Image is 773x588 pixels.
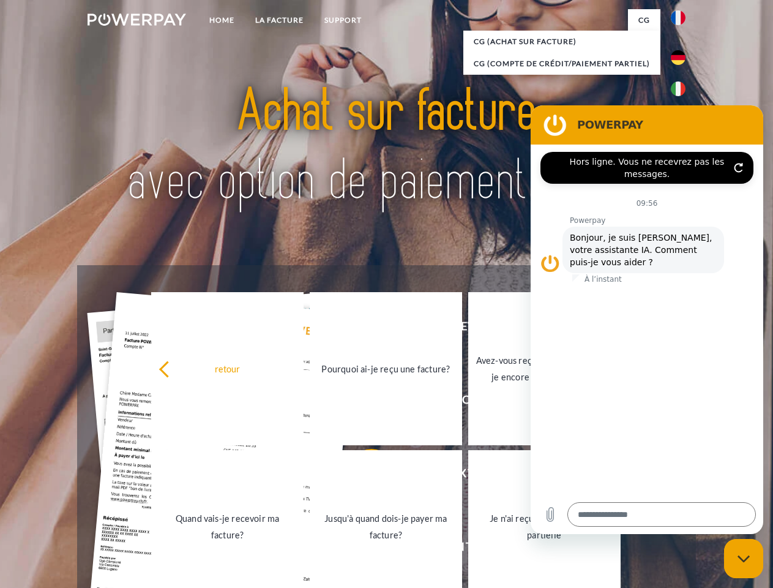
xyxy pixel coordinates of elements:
[463,53,660,75] a: CG (Compte de crédit/paiement partiel)
[159,360,296,377] div: retour
[628,9,660,31] a: CG
[671,10,685,25] img: fr
[671,81,685,96] img: it
[317,360,455,377] div: Pourquoi ai-je reçu une facture?
[245,9,314,31] a: LA FACTURE
[671,50,685,65] img: de
[468,292,621,445] a: Avez-vous reçu mes paiements, ai-je encore un solde ouvert?
[463,31,660,53] a: CG (achat sur facture)
[314,9,372,31] a: Support
[317,510,455,543] div: Jusqu'à quand dois-je payer ma facture?
[724,539,763,578] iframe: Bouton de lancement de la fenêtre de messagerie, conversation en cours
[159,510,296,543] div: Quand vais-je recevoir ma facture?
[531,105,763,534] iframe: Fenêtre de messagerie
[476,352,613,385] div: Avez-vous reçu mes paiements, ai-je encore un solde ouvert?
[199,9,245,31] a: Home
[476,510,613,543] div: Je n'ai reçu qu'une livraison partielle
[117,59,656,235] img: title-powerpay_fr.svg
[88,13,186,26] img: logo-powerpay-white.svg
